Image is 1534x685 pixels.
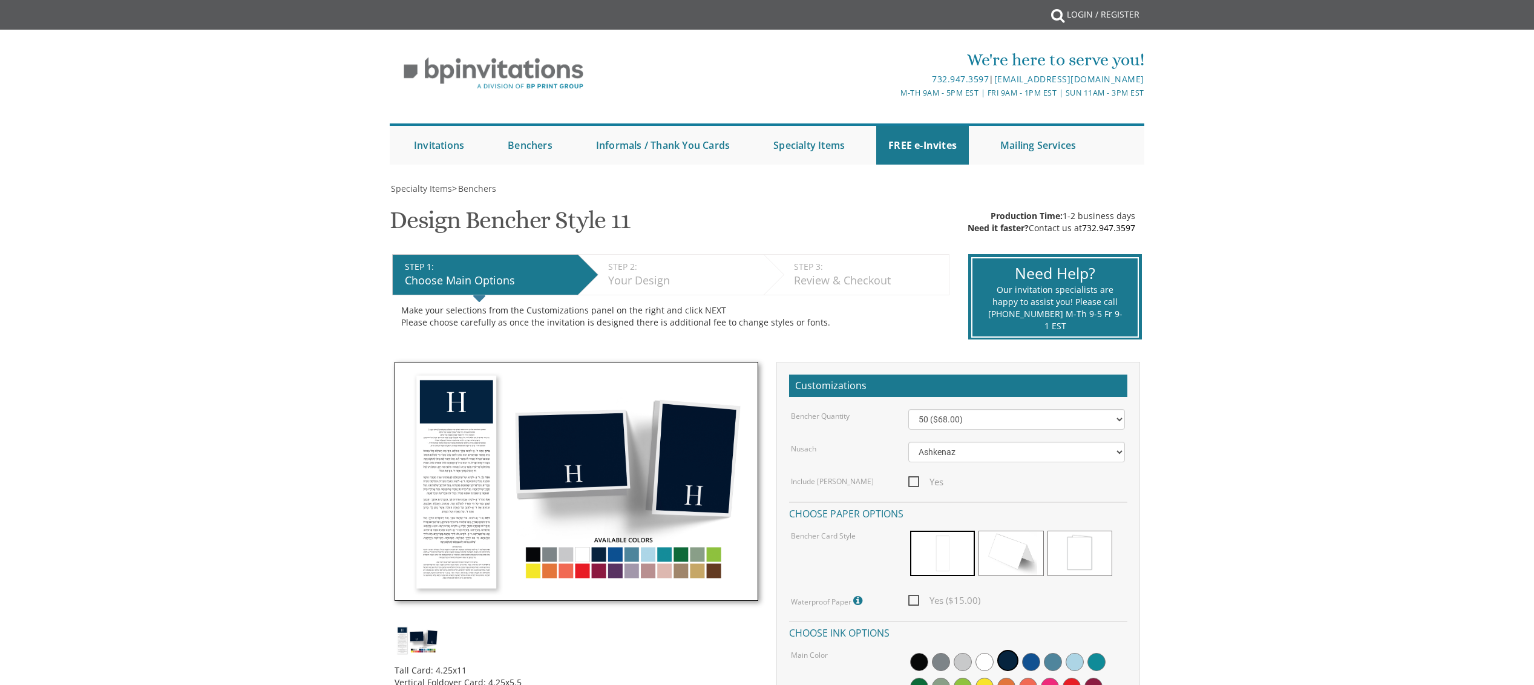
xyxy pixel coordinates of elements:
[608,261,758,273] div: STEP 2:
[908,593,980,608] span: Yes ($15.00)
[932,73,989,85] a: 732.947.3597
[457,183,496,194] a: Benchers
[791,531,856,541] label: Bencher Card Style
[794,273,943,289] div: Review & Checkout
[395,362,758,601] img: dc_style11.jpg
[642,87,1144,99] div: M-Th 9am - 5pm EST | Fri 9am - 1pm EST | Sun 11am - 3pm EST
[1082,222,1135,234] a: 732.947.3597
[791,593,865,609] label: Waterproof Paper
[608,273,758,289] div: Your Design
[402,126,476,165] a: Invitations
[994,73,1144,85] a: [EMAIL_ADDRESS][DOMAIN_NAME]
[401,304,940,329] div: Make your selections from the Customizations panel on the right and click NEXT Please choose care...
[791,444,816,454] label: Nusach
[391,183,452,194] span: Specialty Items
[761,126,857,165] a: Specialty Items
[584,126,742,165] a: Informals / Thank You Cards
[405,261,572,273] div: STEP 1:
[789,502,1127,523] h4: Choose paper options
[405,273,572,289] div: Choose Main Options
[642,72,1144,87] div: |
[988,126,1088,165] a: Mailing Services
[876,126,969,165] a: FREE e-Invites
[395,625,440,655] img: dc_style11.jpg
[968,222,1029,234] span: Need it faster?
[452,183,496,194] span: >
[390,207,629,243] h1: Design Bencher Style 11
[794,261,943,273] div: STEP 3:
[390,48,597,99] img: BP Invitation Loft
[390,183,452,194] a: Specialty Items
[1483,637,1522,673] iframe: chat widget
[496,126,565,165] a: Benchers
[789,621,1127,642] h4: Choose ink options
[968,210,1135,234] div: 1-2 business days Contact us at
[642,48,1144,72] div: We're here to serve you!
[791,650,828,660] label: Main Color
[791,411,850,421] label: Bencher Quantity
[988,284,1123,332] div: Our invitation specialists are happy to assist you! Please call [PHONE_NUMBER] M-Th 9-5 Fr 9-1 EST
[908,474,943,490] span: Yes
[458,183,496,194] span: Benchers
[789,375,1127,398] h2: Customizations
[791,476,874,487] label: Include [PERSON_NAME]
[988,263,1123,284] div: Need Help?
[991,210,1063,221] span: Production Time:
